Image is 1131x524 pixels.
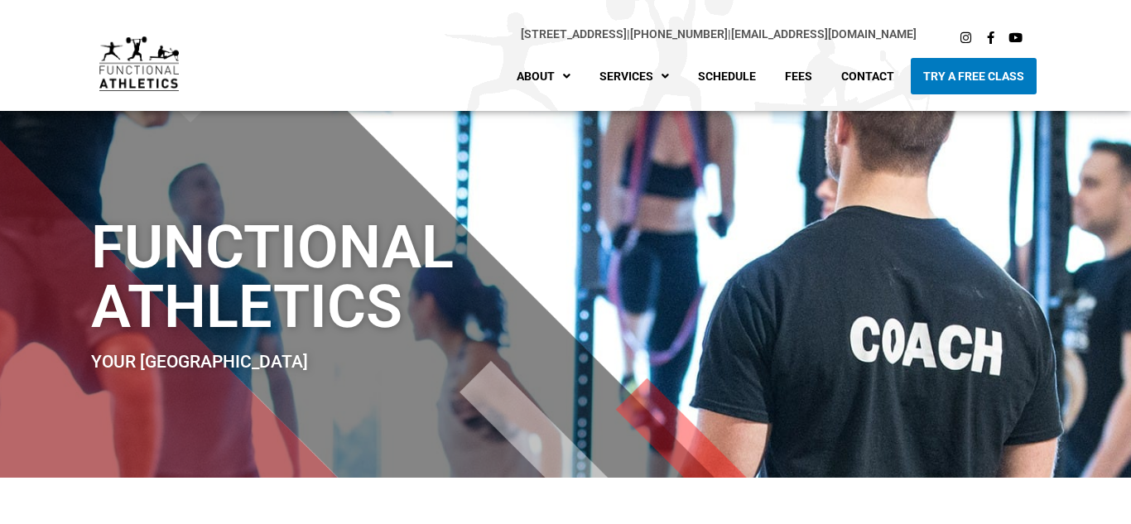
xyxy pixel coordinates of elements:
h2: Your [GEOGRAPHIC_DATA] [91,353,654,371]
h1: Functional Athletics [91,218,654,337]
img: default-logo [99,36,179,92]
span: | [521,27,630,41]
a: Services [587,58,681,94]
a: About [504,58,583,94]
p: | [212,25,917,44]
a: [EMAIL_ADDRESS][DOMAIN_NAME] [731,27,917,41]
a: Try A Free Class [911,58,1037,94]
a: Fees [772,58,825,94]
a: [STREET_ADDRESS] [521,27,627,41]
a: [PHONE_NUMBER] [630,27,728,41]
a: Schedule [686,58,768,94]
a: Contact [829,58,907,94]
